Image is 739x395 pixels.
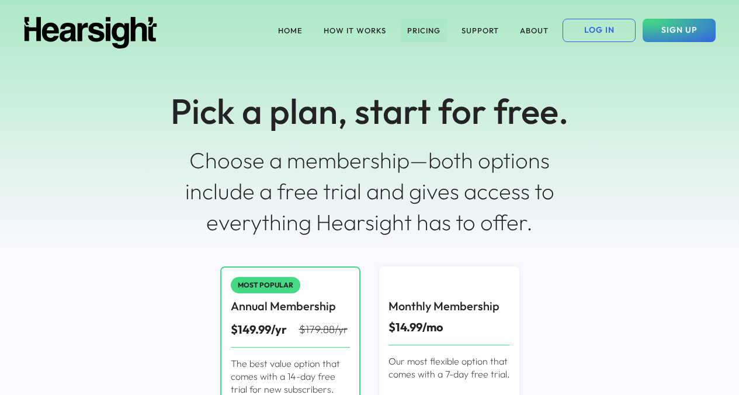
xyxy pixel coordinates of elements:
button: PRICING [400,19,447,42]
button: LOG IN [563,19,636,42]
div: Our most flexible option that comes with a 7-day free trial. [388,355,510,381]
s: $179.88/yr [299,323,348,336]
button: HOME [271,19,310,42]
div: Pick a plan, start for free. [171,86,568,136]
button: SUPPORT [454,19,506,42]
div: $149.99/yr [231,321,299,338]
button: SIGN UP [643,19,716,42]
div: Annual Membership [231,298,336,314]
img: Hearsight logo [23,17,158,48]
div: $14.99/mo [388,319,443,335]
button: HOW IT WORKS [317,19,393,42]
div: MOST POPULAR [238,282,293,289]
div: Choose a membership—both options include a free trial and gives access to everything Hearsight ha... [180,145,560,238]
div: Monthly Membership [388,298,499,314]
button: ABOUT [513,19,556,42]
